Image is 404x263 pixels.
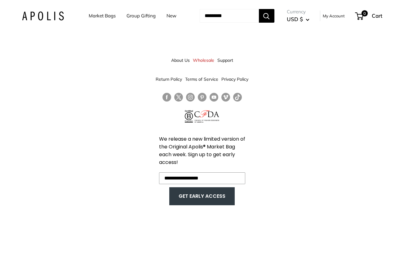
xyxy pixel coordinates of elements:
button: GET EARLY ACCESS [175,190,229,202]
a: Return Policy [156,74,182,85]
a: Group Gifting [127,11,156,20]
a: Follow us on Pinterest [198,93,206,102]
button: USD $ [287,14,309,24]
a: My Account [323,12,345,20]
a: Market Bags [89,11,116,20]
a: Support [217,55,233,66]
a: Privacy Policy [221,74,248,85]
a: Follow us on Twitter [174,93,183,104]
img: Certified B Corporation [185,110,193,123]
span: We release a new limited version of the Original Apolis® Market Bag each week. Sign up to get ear... [159,135,245,166]
a: Follow us on Facebook [162,93,171,102]
img: Council of Fashion Designers of America Member [194,110,219,123]
a: Terms of Service [185,74,218,85]
button: Search [259,9,274,23]
a: New [166,11,176,20]
a: 0 Cart [356,11,382,21]
a: Follow us on Vimeo [221,93,230,102]
a: Follow us on YouTube [210,93,218,102]
span: USD $ [287,16,303,22]
span: Cart [372,12,382,19]
span: Currency [287,7,309,16]
a: Wholesale [193,55,214,66]
img: Apolis [22,11,64,20]
a: About Us [171,55,190,66]
span: 0 [361,10,367,16]
input: Search... [200,9,259,23]
input: Enter your email [159,172,245,184]
a: Follow us on Instagram [186,93,195,102]
a: Follow us on Tumblr [233,93,242,102]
